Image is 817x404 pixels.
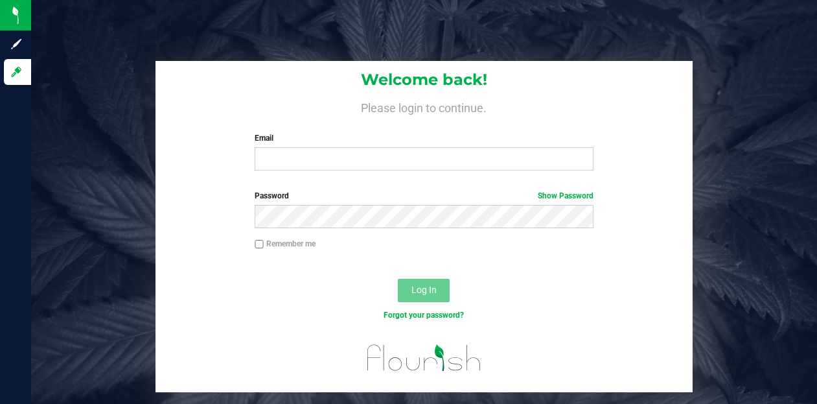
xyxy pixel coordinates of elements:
inline-svg: Log in [10,65,23,78]
input: Remember me [255,240,264,249]
img: flourish_logo.svg [357,335,491,381]
a: Forgot your password? [384,311,464,320]
label: Email [255,132,593,144]
label: Remember me [255,238,316,250]
a: Show Password [538,191,593,200]
inline-svg: Sign up [10,38,23,51]
span: Password [255,191,289,200]
button: Log In [398,279,450,302]
h1: Welcome back! [155,71,693,88]
h4: Please login to continue. [155,99,693,114]
span: Log In [411,285,437,295]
